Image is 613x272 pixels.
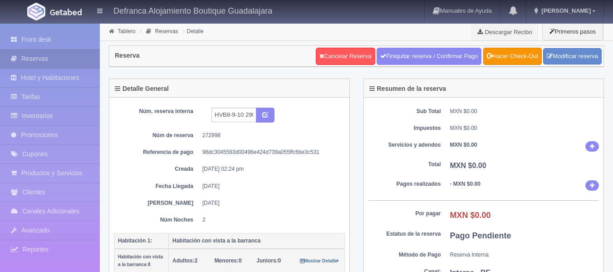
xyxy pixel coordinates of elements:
[202,148,338,156] dd: 96dc3045583d00496e424d739a055ffc6be3c531
[215,257,242,264] span: 0
[450,142,477,148] b: MXN $0.00
[202,216,338,224] dd: 2
[121,132,193,139] dt: Núm de reserva
[368,180,441,188] dt: Pagos realizados
[368,230,441,238] dt: Estatus de la reserva
[121,148,193,156] dt: Referencia de pago
[121,199,193,207] dt: [PERSON_NAME]
[155,28,178,35] a: Reservas
[368,210,441,218] dt: Por pagar
[472,23,537,41] a: Descargar Recibo
[121,108,193,115] dt: Núm. reserva interna
[368,141,441,149] dt: Servicios y adendos
[121,183,193,190] dt: Fecha Llegada
[27,3,45,20] img: Getabed
[113,5,272,16] h4: Defranca Alojamiento Boutique Guadalajara
[450,251,599,259] dd: Reserva Interna
[368,124,441,132] dt: Impuestos
[377,48,481,65] a: Finiquitar reserva / Confirmar Pago
[483,48,542,65] a: Hacer Check-Out
[256,257,278,264] strong: Juniors:
[121,216,193,224] dt: Núm Noches
[121,165,193,173] dt: Creada
[172,257,197,264] span: 2
[172,257,195,264] strong: Adultos:
[368,251,441,259] dt: Método de Pago
[169,233,345,249] th: Habitación con vista a la barranca
[450,108,599,115] dd: MXN $0.00
[115,85,169,92] h4: Detalle General
[450,211,491,220] b: MXN $0.00
[300,258,339,263] small: Mostrar Detalle
[202,183,338,190] dd: [DATE]
[368,108,441,115] dt: Sub Total
[450,181,481,187] b: - MXN $0.00
[118,237,152,244] b: Habitación 1:
[450,231,511,240] b: Pago Pendiente
[450,124,599,132] dd: MXN $0.00
[202,132,338,139] dd: 272998
[50,9,82,15] img: Getabed
[256,257,281,264] span: 0
[543,48,602,65] a: Modificar reserva
[215,257,239,264] strong: Menores:
[202,199,338,207] dd: [DATE]
[202,165,338,173] dd: [DATE] 02:24 pm
[450,162,486,169] b: MXN $0.00
[118,28,135,35] a: Tablero
[118,254,163,267] small: Habitación con vista a la barranca 8
[369,85,446,92] h4: Resumen de la reserva
[181,27,206,35] li: Detalle
[539,7,591,14] span: [PERSON_NAME]
[316,48,375,65] a: Cancelar Reserva
[368,161,441,168] dt: Total
[115,52,140,59] h4: Reserva
[542,23,603,40] button: Primeros pasos
[300,257,339,264] a: Mostrar Detalle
